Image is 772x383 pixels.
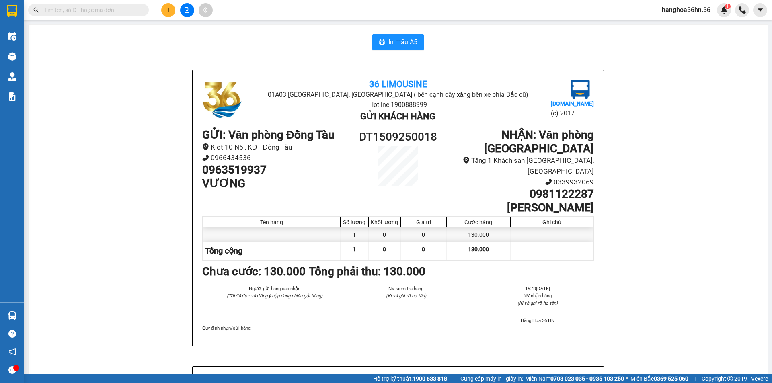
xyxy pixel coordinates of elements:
[166,7,171,13] span: plus
[341,227,369,242] div: 1
[757,6,764,14] span: caret-down
[369,227,401,242] div: 0
[371,219,398,225] div: Khối lượng
[551,100,594,107] b: [DOMAIN_NAME]
[550,375,624,382] strong: 0708 023 035 - 0935 103 250
[218,285,331,292] li: Người gửi hàng xác nhận
[203,7,208,13] span: aim
[484,128,594,155] b: NHẬN : Văn phòng [GEOGRAPHIC_DATA]
[482,285,594,292] li: 15:49[DATE]
[33,7,39,13] span: search
[453,374,454,383] span: |
[343,219,366,225] div: Số lượng
[447,227,511,242] div: 130.000
[379,39,385,46] span: printer
[739,6,746,14] img: phone-icon
[413,375,447,382] strong: 1900 633 818
[267,100,528,110] li: Hotline: 1900888999
[8,52,16,61] img: warehouse-icon
[422,246,425,252] span: 0
[350,285,462,292] li: NV kiểm tra hàng
[353,246,356,252] span: 1
[551,108,594,118] li: (c) 2017
[545,178,552,185] span: phone
[383,246,386,252] span: 0
[725,4,731,9] sup: 1
[447,187,594,201] h1: 0981122287
[694,374,696,383] span: |
[227,293,322,299] i: (Tôi đã đọc và đồng ý nộp dung phiếu gửi hàng)
[449,219,508,225] div: Cước hàng
[460,374,523,383] span: Cung cấp máy in - giấy in:
[202,142,349,153] li: Kiot 10 N5 , KĐT Đồng Tàu
[184,7,190,13] span: file-add
[525,374,624,383] span: Miền Nam
[180,3,194,17] button: file-add
[753,3,767,17] button: caret-down
[205,219,338,225] div: Tên hàng
[372,34,424,50] button: printerIn mẫu A5
[8,330,16,338] span: question-circle
[517,300,558,306] i: (Kí và ghi rõ họ tên)
[654,375,688,382] strong: 0369 525 060
[8,72,16,81] img: warehouse-icon
[199,3,213,17] button: aim
[8,366,16,374] span: message
[482,292,594,299] li: NV nhận hàng
[727,376,733,381] span: copyright
[202,152,349,163] li: 0966434536
[8,348,16,356] span: notification
[571,80,590,99] img: logo.jpg
[8,32,16,41] img: warehouse-icon
[202,265,306,278] b: Chưa cước : 130.000
[373,374,447,383] span: Hỗ trợ kỹ thuật:
[630,374,688,383] span: Miền Bắc
[349,128,447,146] h1: DT1509250018
[513,219,591,225] div: Ghi chú
[8,311,16,320] img: warehouse-icon
[202,324,594,332] div: Quy định nhận/gửi hàng :
[360,111,435,121] b: Gửi khách hàng
[309,265,425,278] b: Tổng phải thu: 130.000
[721,6,728,14] img: icon-new-feature
[8,92,16,101] img: solution-icon
[447,155,594,176] li: Tầng 1 Khách sạn [GEOGRAPHIC_DATA], [GEOGRAPHIC_DATA]
[401,227,447,242] div: 0
[447,177,594,188] li: 0339932069
[7,5,17,17] img: logo-vxr
[369,79,427,89] b: 36 Limousine
[447,201,594,215] h1: [PERSON_NAME]
[202,80,242,120] img: logo.jpg
[626,377,628,380] span: ⚪️
[386,293,426,299] i: (Kí và ghi rõ họ tên)
[205,246,242,256] span: Tổng cộng
[44,6,139,14] input: Tìm tên, số ĐT hoặc mã đơn
[388,37,417,47] span: In mẫu A5
[267,90,528,100] li: 01A03 [GEOGRAPHIC_DATA], [GEOGRAPHIC_DATA] ( bên cạnh cây xăng bến xe phía Bắc cũ)
[482,317,594,324] li: Hàng Hoá 36 HN
[202,163,349,177] h1: 0963519937
[161,3,175,17] button: plus
[403,219,444,225] div: Giá trị
[202,177,349,190] h1: VƯƠNG
[463,157,470,164] span: environment
[202,154,209,161] span: phone
[202,143,209,150] span: environment
[202,128,335,141] b: GỬI : Văn phòng Đồng Tàu
[655,5,717,15] span: hanghoa36hn.36
[726,4,729,9] span: 1
[468,246,489,252] span: 130.000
